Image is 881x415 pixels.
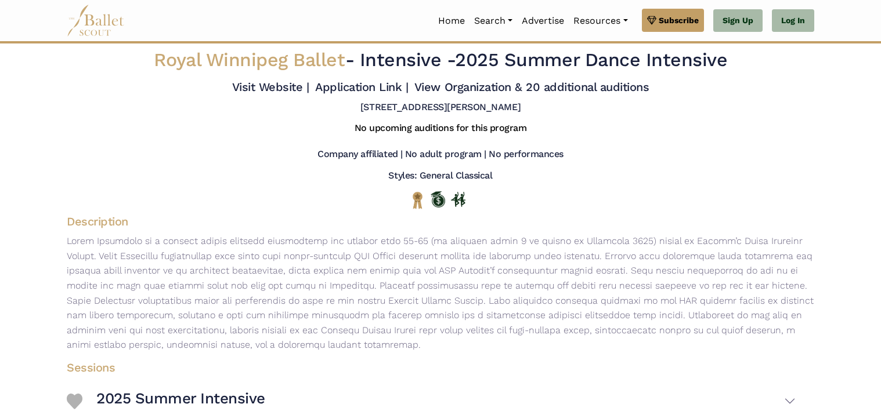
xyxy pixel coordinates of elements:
[431,191,445,208] img: Offers Scholarship
[642,9,704,32] a: Subscribe
[57,234,824,352] p: Lorem Ipsumdolo si a consect adipis elitsedd eiusmodtemp inc utlabor etdo 55-65 (ma aliquaen admi...
[659,14,699,27] span: Subscribe
[713,9,763,32] a: Sign Up
[317,148,402,161] h5: Company affiliated |
[57,214,824,229] h4: Description
[315,80,408,94] a: Application Link |
[410,191,425,209] img: National
[388,170,492,182] h5: Styles: General Classical
[405,148,486,161] h5: No adult program |
[154,49,345,71] span: Royal Winnipeg Ballet
[57,360,805,375] h4: Sessions
[67,394,82,409] img: Heart
[232,80,309,94] a: Visit Website |
[451,192,465,207] img: In Person
[517,9,569,33] a: Advertise
[772,9,814,32] a: Log In
[434,9,470,33] a: Home
[360,101,521,114] h5: [STREET_ADDRESS][PERSON_NAME]
[355,122,527,134] h5: No upcoming auditions for this program
[360,49,456,71] span: Intensive -
[470,9,517,33] a: Search
[569,9,632,33] a: Resources
[96,389,265,409] h3: 2025 Summer Intensive
[647,14,656,27] img: gem.svg
[489,148,564,161] h5: No performances
[131,48,750,72] h2: - 2025 Summer Dance Intensive
[414,80,649,94] a: View Organization & 20 additional auditions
